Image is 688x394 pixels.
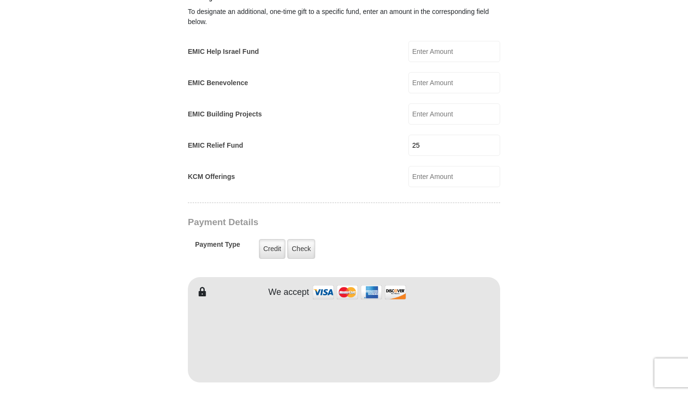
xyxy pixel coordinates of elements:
label: EMIC Building Projects [188,109,262,119]
input: Enter Amount [408,72,500,93]
img: credit cards accepted [311,282,407,303]
label: EMIC Benevolence [188,78,248,88]
label: Credit [259,239,285,259]
label: EMIC Relief Fund [188,140,243,151]
h5: Payment Type [195,241,240,254]
div: To designate an additional, one-time gift to a specific fund, enter an amount in the correspondin... [188,7,500,27]
input: Enter Amount [408,166,500,187]
label: EMIC Help Israel Fund [188,47,259,57]
h3: Payment Details [188,217,433,228]
input: Enter Amount [408,103,500,125]
label: KCM Offerings [188,172,235,182]
label: Check [287,239,315,259]
h4: We accept [269,287,309,298]
input: Enter Amount [408,41,500,62]
input: Enter Amount [408,135,500,156]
